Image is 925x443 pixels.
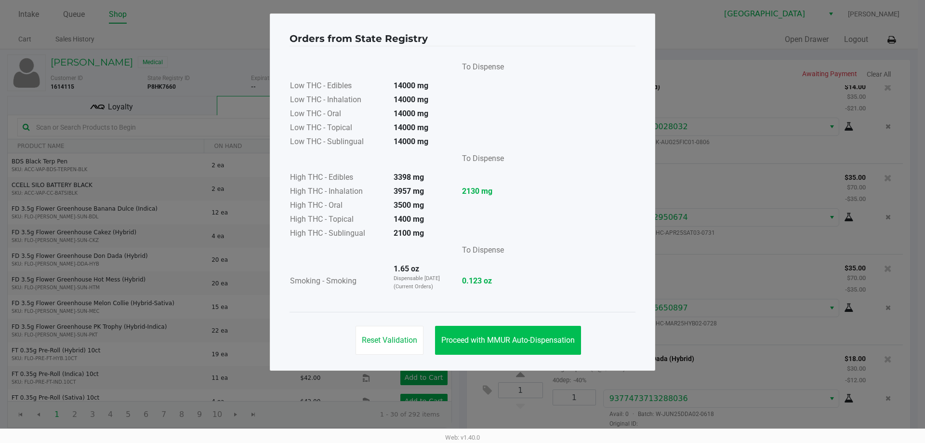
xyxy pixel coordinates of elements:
[356,326,423,355] button: Reset Validation
[394,187,424,196] strong: 3957 mg
[454,241,504,263] td: To Dispense
[290,171,386,185] td: High THC - Edibles
[441,336,575,345] span: Proceed with MMUR Auto-Dispensation
[394,228,424,238] strong: 2100 mg
[394,123,428,132] strong: 14000 mg
[290,227,386,241] td: High THC - Sublingual
[454,58,504,80] td: To Dispense
[394,95,428,104] strong: 14000 mg
[394,215,424,224] strong: 1400 mg
[435,326,581,355] button: Proceed with MMUR Auto-Dispensation
[290,80,386,94] td: Low THC - Edibles
[362,336,417,345] span: Reset Validation
[394,81,428,90] strong: 14000 mg
[290,31,428,46] h4: Orders from State Registry
[290,94,386,107] td: Low THC - Inhalation
[290,263,386,300] td: Smoking - Smoking
[394,264,419,273] strong: 1.65 oz
[290,135,386,149] td: Low THC - Sublingual
[290,213,386,227] td: High THC - Topical
[290,107,386,121] td: Low THC - Oral
[290,199,386,213] td: High THC - Oral
[394,137,428,146] strong: 14000 mg
[394,109,428,118] strong: 14000 mg
[462,186,504,197] strong: 2130 mg
[462,275,504,287] strong: 0.123 oz
[290,185,386,199] td: High THC - Inhalation
[394,201,424,210] strong: 3500 mg
[394,275,446,291] p: Dispensable [DATE] (Current Orders)
[445,434,480,441] span: Web: v1.40.0
[290,121,386,135] td: Low THC - Topical
[454,149,504,171] td: To Dispense
[394,173,424,182] strong: 3398 mg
